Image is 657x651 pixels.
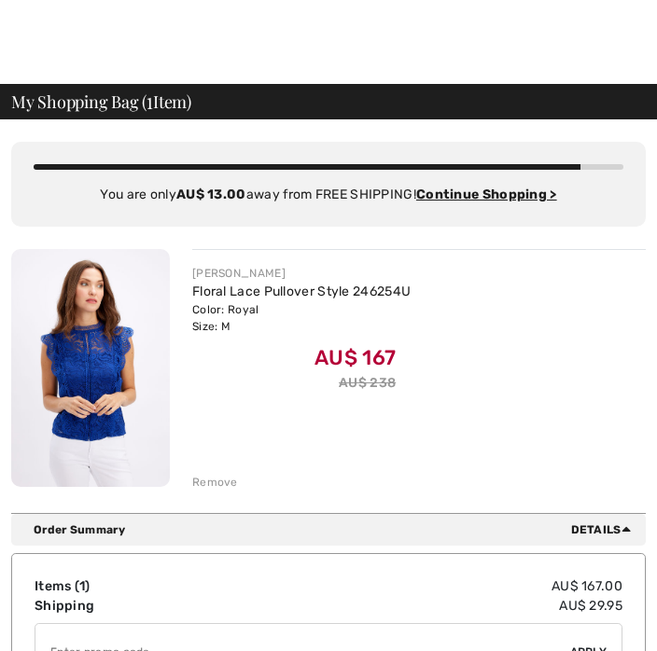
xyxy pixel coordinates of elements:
[192,265,411,282] div: [PERSON_NAME]
[34,521,638,538] div: Order Summary
[192,301,411,335] div: Color: Royal Size: M
[34,185,623,204] div: You are only away from FREE SHIPPING!
[244,576,622,596] td: AU$ 167.00
[35,596,244,616] td: Shipping
[315,345,396,370] span: AU$ 167
[11,93,191,110] span: My Shopping Bag ( Item)
[244,596,622,616] td: AU$ 29.95
[339,375,396,391] s: AU$ 238
[11,249,170,487] img: Floral Lace Pullover Style 246254U
[35,576,244,596] td: Items ( )
[192,474,238,491] div: Remove
[147,90,153,111] span: 1
[79,578,85,594] span: 1
[192,284,411,299] a: Floral Lace Pullover Style 246254U
[571,521,638,538] span: Details
[176,187,246,202] strong: AU$ 13.00
[416,187,557,202] a: Continue Shopping >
